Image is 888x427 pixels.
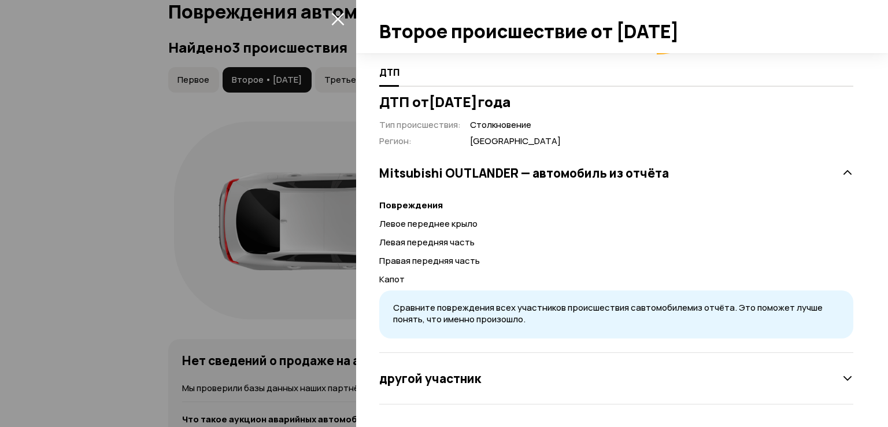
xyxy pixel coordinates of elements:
span: Регион : [379,135,412,147]
span: [GEOGRAPHIC_DATA] [470,135,561,148]
span: Столкновение [470,119,561,131]
p: Правая передняя часть [379,255,853,267]
p: Капот [379,273,853,286]
button: закрыть [328,9,347,28]
strong: Повреждения [379,199,443,211]
h3: Mitsubishi OUTLANDER — автомобиль из отчёта [379,165,669,181]
span: ДТП [379,67,399,78]
span: Тип происшествия : [379,119,461,131]
h3: другой участник [379,371,481,386]
span: Сравните повреждения всех участников происшествия с автомобилем из отчёта. Это поможет лучше поня... [393,301,823,326]
p: Левое переднее крыло [379,218,853,230]
p: Левая передняя часть [379,236,853,249]
h3: ДТП от [DATE] года [379,94,853,110]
